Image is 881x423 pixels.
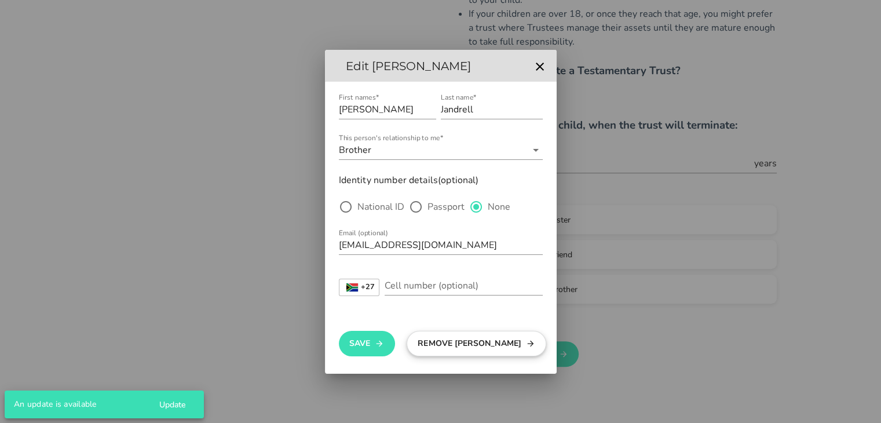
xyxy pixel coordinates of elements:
[339,331,395,356] button: Save
[488,201,510,213] label: None
[427,201,465,213] label: Passport
[339,145,371,155] div: Brother
[334,57,529,75] h2: Edit [PERSON_NAME]
[339,141,543,159] div: This person's relationship to me*Brother
[339,134,443,143] label: This person's relationship to me*
[441,93,477,102] label: Last name*
[361,283,375,291] strong: +27
[407,331,546,356] button: Remove [PERSON_NAME]
[159,399,185,410] span: Update
[5,391,145,418] div: An update is available
[149,394,195,415] button: Update
[339,172,479,188] label: Identity number details(optional)
[339,93,379,102] label: First names*
[339,229,388,238] label: Email (optional)
[357,201,404,213] label: National ID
